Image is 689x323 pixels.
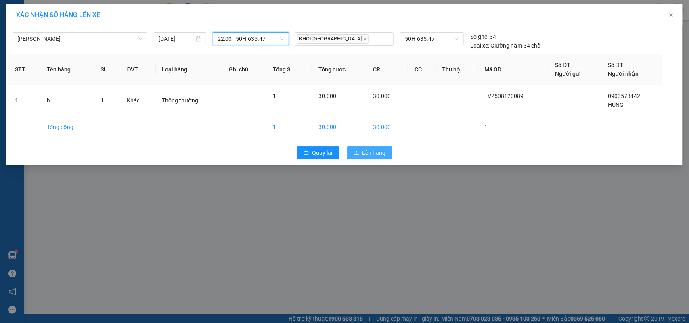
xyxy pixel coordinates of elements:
[555,62,570,68] span: Số ĐT
[304,150,309,156] span: rollback
[94,54,120,85] th: SL
[363,37,367,41] span: close
[366,54,408,85] th: CR
[8,85,40,116] td: 1
[156,85,223,116] td: Thông thường
[273,93,276,99] span: 1
[101,97,104,104] span: 1
[555,71,581,77] span: Người gửi
[408,54,436,85] th: CC
[312,54,366,85] th: Tổng cước
[312,116,366,138] td: 30.000
[75,20,337,30] li: 26 Phó Cơ Điều, Phường 12
[297,34,369,44] span: KHÔI [GEOGRAPHIC_DATA]
[156,54,223,85] th: Loại hàng
[10,10,50,50] img: logo.jpg
[608,102,624,108] span: HÚNG
[660,4,683,27] button: Close
[312,148,333,157] span: Quay lại
[484,93,524,99] span: TV2508120089
[297,146,339,159] button: rollbackQuay lại
[608,93,640,99] span: 0903573442
[318,93,336,99] span: 30.000
[159,34,194,43] input: 12/08/2025
[8,54,40,85] th: STT
[40,116,94,138] td: Tổng cộng
[405,33,459,45] span: 50H-635.47
[347,146,392,159] button: uploadLên hàng
[366,116,408,138] td: 30.000
[120,54,155,85] th: ĐVT
[218,33,284,45] span: 22:00 - 50H-635.47
[354,150,359,156] span: upload
[478,54,549,85] th: Mã GD
[373,93,391,99] span: 30.000
[470,32,496,41] div: 34
[668,12,674,18] span: close
[40,85,94,116] td: h
[17,33,142,45] span: Cà Mau - Hồ Chí Minh
[436,54,478,85] th: Thu hộ
[362,148,386,157] span: Lên hàng
[266,116,312,138] td: 1
[40,54,94,85] th: Tên hàng
[470,32,488,41] span: Số ghế:
[266,54,312,85] th: Tổng SL
[608,62,623,68] span: Số ĐT
[75,30,337,40] li: Hotline: 02839552959
[470,41,489,50] span: Loại xe:
[470,41,540,50] div: Giường nằm 34 chỗ
[608,71,639,77] span: Người nhận
[10,58,152,72] b: GỬI : Trạm [PERSON_NAME]
[120,85,155,116] td: Khác
[16,11,100,19] span: XÁC NHẬN SỐ HÀNG LÊN XE
[478,116,549,138] td: 1
[222,54,266,85] th: Ghi chú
